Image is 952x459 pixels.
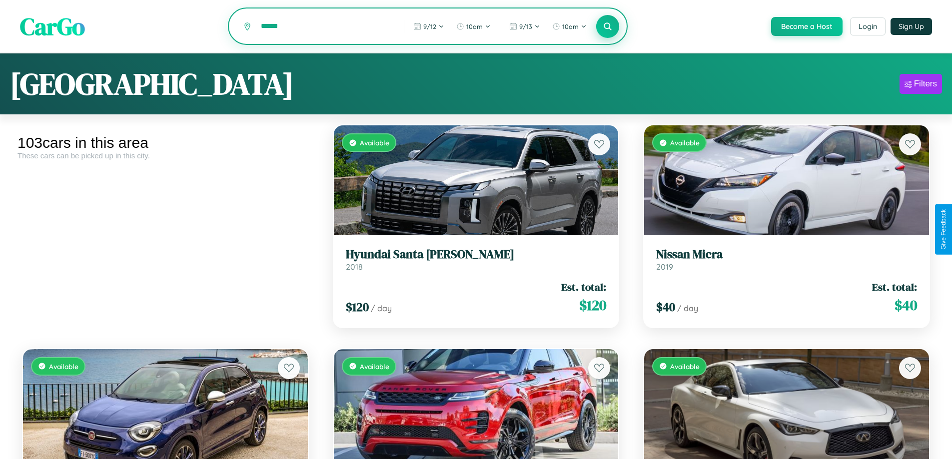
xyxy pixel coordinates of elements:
span: 10am [562,22,579,30]
h1: [GEOGRAPHIC_DATA] [10,63,294,104]
button: 9/12 [408,18,449,34]
div: Filters [914,79,937,89]
button: Filters [900,74,942,94]
span: Available [360,362,389,371]
div: 103 cars in this area [17,134,313,151]
span: 9 / 13 [519,22,532,30]
span: $ 40 [656,299,675,315]
button: 9/13 [504,18,545,34]
span: 10am [466,22,483,30]
div: Give Feedback [940,209,947,250]
button: Sign Up [891,18,932,35]
span: 2018 [346,262,363,272]
span: $ 120 [579,295,606,315]
button: 10am [547,18,592,34]
span: 9 / 12 [423,22,436,30]
span: Available [670,362,700,371]
button: 10am [451,18,496,34]
span: Available [670,138,700,147]
a: Hyundai Santa [PERSON_NAME]2018 [346,247,607,272]
span: 2019 [656,262,673,272]
span: / day [677,303,698,313]
div: These cars can be picked up in this city. [17,151,313,160]
span: Available [360,138,389,147]
span: CarGo [20,10,85,43]
button: Login [850,17,886,35]
span: Est. total: [872,280,917,294]
span: Est. total: [561,280,606,294]
h3: Nissan Micra [656,247,917,262]
span: $ 120 [346,299,369,315]
h3: Hyundai Santa [PERSON_NAME] [346,247,607,262]
button: Become a Host [771,17,843,36]
a: Nissan Micra2019 [656,247,917,272]
span: $ 40 [895,295,917,315]
span: Available [49,362,78,371]
span: / day [371,303,392,313]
